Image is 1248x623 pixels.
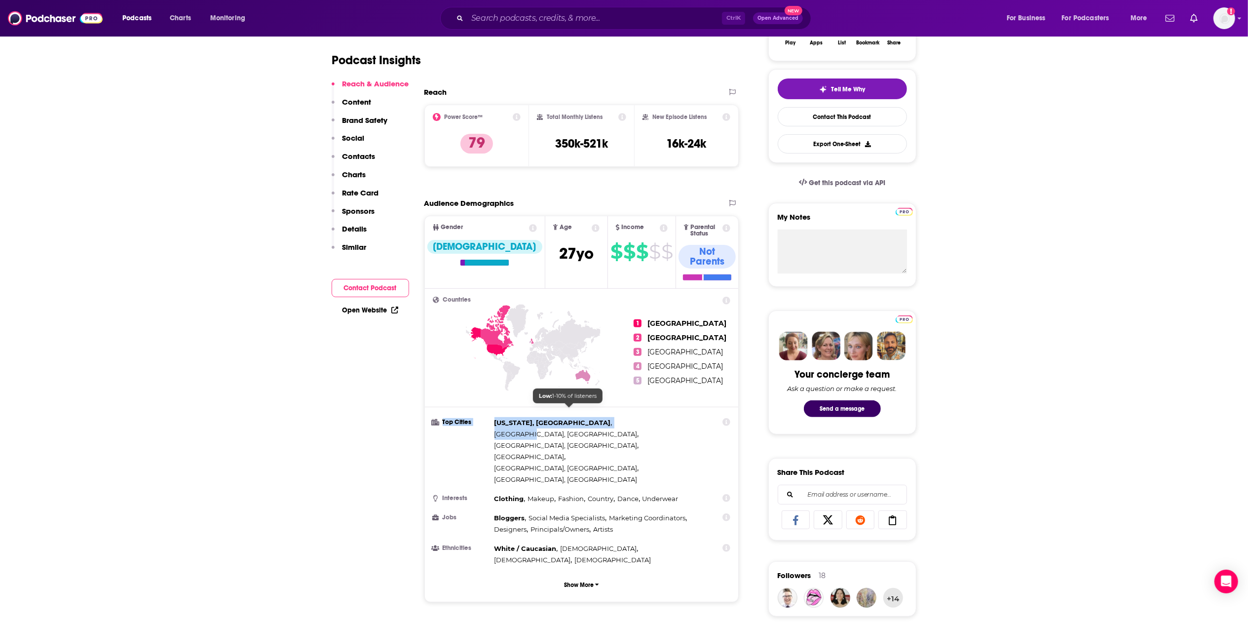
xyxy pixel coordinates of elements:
h3: Ethnicities [433,545,491,551]
img: Sydney Profile [779,332,808,360]
span: 4 [634,362,642,370]
span: [DEMOGRAPHIC_DATA] [494,556,571,564]
span: [GEOGRAPHIC_DATA], [GEOGRAPHIC_DATA] [494,464,638,472]
img: ellecee [857,588,876,608]
h3: Top Cities [433,419,491,426]
h3: Interests [433,495,491,502]
h2: New Episode Listens [652,114,707,120]
span: [DEMOGRAPHIC_DATA] [560,545,637,552]
button: tell me why sparkleTell Me Why [778,78,907,99]
span: Open Advanced [757,16,798,21]
input: Search podcasts, credits, & more... [467,10,722,26]
span: [GEOGRAPHIC_DATA] [647,348,723,356]
span: , [494,543,558,554]
h3: Jobs [433,514,491,521]
span: $ [623,244,635,260]
span: Designers [494,525,527,533]
p: Brand Safety [342,116,388,125]
a: Podchaser - Follow, Share and Rate Podcasts [8,9,103,28]
button: open menu [1056,10,1124,26]
span: [GEOGRAPHIC_DATA] [647,319,726,328]
span: 2 [634,334,642,342]
div: List [838,40,846,46]
span: Dance [617,495,639,503]
button: Social [332,133,365,152]
button: Show More [433,576,731,594]
span: 3 [634,348,642,356]
a: Share on Facebook [782,510,810,529]
button: +14 [883,588,903,608]
span: Ctrl K [722,12,745,25]
span: 1 [634,319,642,327]
span: , [494,428,639,440]
span: Makeup [528,495,554,503]
img: Podchaser Pro [896,315,913,323]
span: [GEOGRAPHIC_DATA] [647,333,726,342]
img: Podchaser Pro [896,208,913,216]
span: More [1131,11,1147,25]
span: , [494,463,639,474]
p: 79 [460,134,493,154]
div: Ask a question or make a request. [788,385,897,392]
span: , [528,493,556,505]
div: Search followers [778,485,907,505]
span: Underwear [642,495,678,503]
img: Jon Profile [877,332,906,360]
p: Content [342,97,372,107]
button: Reach & Audience [332,79,409,97]
div: Play [785,40,795,46]
a: Contact This Podcast [778,107,907,126]
p: Social [342,133,365,143]
a: Pro website [896,314,913,323]
span: , [494,451,566,463]
p: Charts [342,170,366,179]
span: , [494,440,639,451]
button: Brand Safety [332,116,388,134]
img: User Profile [1213,7,1235,29]
b: Low: [539,392,552,399]
div: Apps [810,40,823,46]
img: casandrap2020 [831,588,850,608]
p: Rate Card [342,188,379,197]
span: 1-10% of listeners [539,392,597,399]
span: [GEOGRAPHIC_DATA], [GEOGRAPHIC_DATA] [494,475,638,483]
button: Sponsors [332,206,375,225]
div: Share [887,40,901,46]
span: $ [661,244,673,260]
span: [GEOGRAPHIC_DATA] [494,453,565,461]
span: , [494,493,526,505]
span: 5 [634,377,642,385]
span: [GEOGRAPHIC_DATA], [GEOGRAPHIC_DATA] [494,430,638,438]
a: Share on X/Twitter [814,510,842,529]
p: Contacts [342,152,376,161]
span: Fashion [558,495,584,503]
a: Show notifications dropdown [1162,10,1178,27]
span: Followers [778,571,811,580]
button: Contacts [332,152,376,170]
img: cellfie_podcast [804,588,824,608]
a: Pro website [896,206,913,216]
a: Show notifications dropdown [1186,10,1202,27]
span: Monitoring [210,11,245,25]
span: Get this podcast via API [809,179,885,187]
span: [DEMOGRAPHIC_DATA] [574,556,651,564]
span: , [609,512,687,524]
span: , [529,512,606,524]
span: Social Media Specialists [529,514,605,522]
span: 27 yo [559,244,594,263]
span: $ [649,244,660,260]
input: Email address or username... [786,485,899,504]
button: Export One-Sheet [778,134,907,154]
a: Open Website [342,306,398,314]
span: Bloggers [494,514,525,522]
p: Similar [342,242,367,252]
div: [DEMOGRAPHIC_DATA] [427,240,542,254]
span: Gender [441,224,463,231]
span: Clothing [494,495,524,503]
h3: Share This Podcast [778,467,845,477]
button: Similar [332,242,367,261]
button: open menu [1000,10,1058,26]
h2: Power Score™ [445,114,483,120]
div: 18 [819,571,826,580]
